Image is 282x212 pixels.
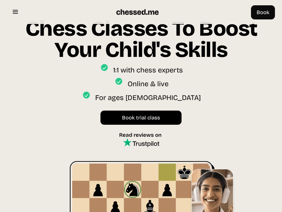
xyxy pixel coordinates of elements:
div: For ages [DEMOGRAPHIC_DATA] [95,90,201,104]
div: Online & live [128,76,168,90]
div: Read reviews on [119,132,163,138]
h1: Chess Classes To Boost Your Child's Skills [25,18,257,62]
div: menu [7,4,24,20]
a: Book trial class [100,111,182,125]
a: Book [251,5,275,19]
a: Read reviews on [119,132,163,147]
div: 1:1 with chess experts [113,62,183,76]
